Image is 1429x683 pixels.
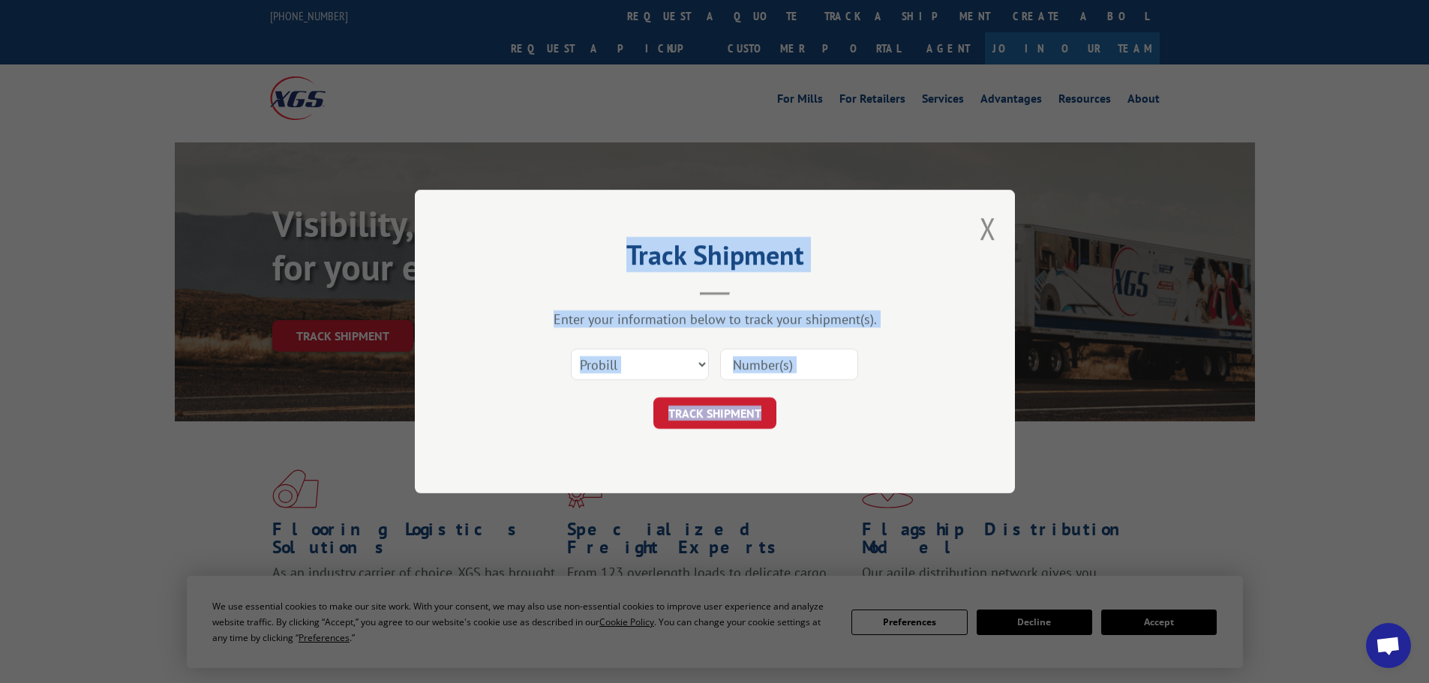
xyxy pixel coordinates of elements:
h2: Track Shipment [490,244,940,273]
a: Open chat [1366,623,1411,668]
button: Close modal [980,208,996,248]
input: Number(s) [720,349,858,380]
button: TRACK SHIPMENT [653,397,776,429]
div: Enter your information below to track your shipment(s). [490,310,940,328]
